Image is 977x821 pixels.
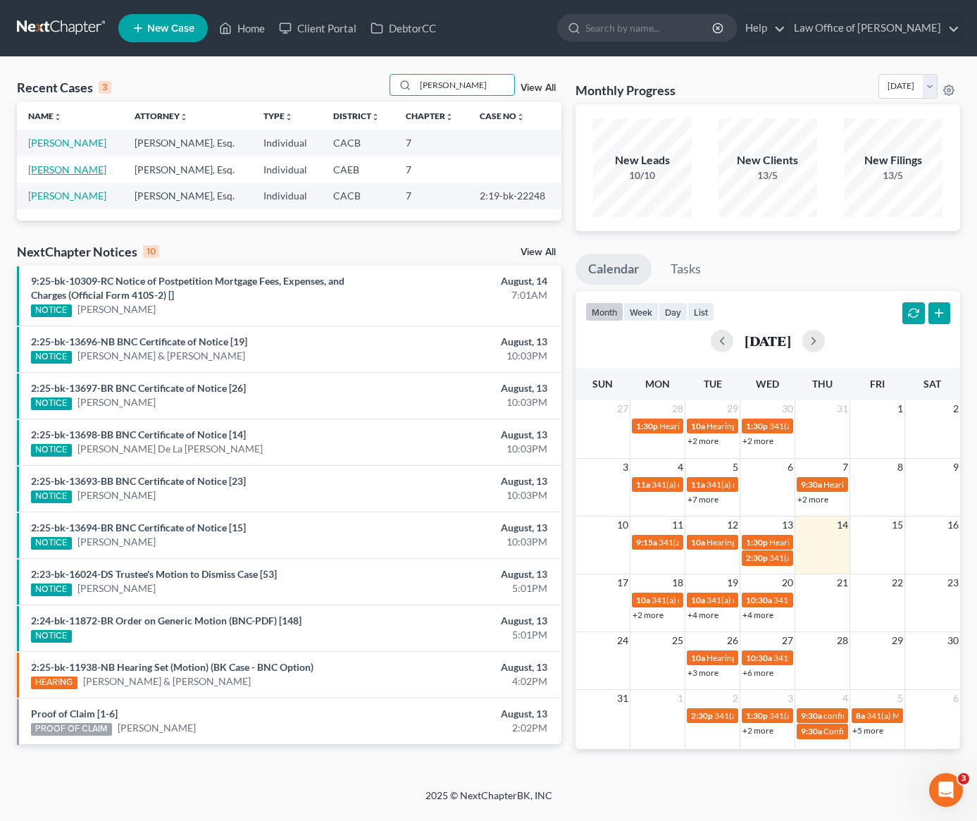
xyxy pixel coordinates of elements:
a: +3 more [687,667,718,678]
div: August, 13 [385,707,547,721]
span: 1:30p [746,710,768,721]
span: 29 [726,400,740,417]
span: 10a [691,421,705,431]
a: Client Portal [272,16,363,41]
a: DebtorCC [363,16,443,41]
span: 20 [780,574,795,591]
span: Tue [704,378,722,390]
input: Search by name... [416,75,514,95]
td: Individual [252,130,322,156]
span: 8a [856,710,865,721]
span: 13 [780,517,795,533]
span: 341(a) meeting for [PERSON_NAME] [773,653,909,663]
a: [PERSON_NAME] [77,395,156,409]
span: 27 [780,632,795,649]
span: 15 [890,517,904,533]
span: 10a [691,653,705,663]
span: 1:30p [636,421,658,431]
div: New Filings [844,152,942,168]
span: 4 [676,459,685,476]
span: 341(a) Meeting for [PERSON_NAME] [659,537,795,548]
span: 31 [616,690,630,707]
a: Nameunfold_more [28,111,62,121]
a: [PERSON_NAME] [77,488,156,502]
span: 31 [835,400,850,417]
div: HEARING [31,677,77,689]
span: 12 [726,517,740,533]
span: 1 [676,690,685,707]
div: August, 13 [385,428,547,442]
span: 341(a) meeting for [PERSON_NAME] [773,595,909,605]
span: 30 [946,632,960,649]
span: 341(a) meeting for [PERSON_NAME] [652,479,788,490]
span: 9:30a [801,726,822,736]
span: 28 [671,400,685,417]
span: 18 [671,574,685,591]
span: 9:30a [801,710,822,721]
span: 5 [731,459,740,476]
span: 2 [731,690,740,707]
span: Mon [645,378,670,390]
span: 10a [691,537,705,548]
div: 10:03PM [385,442,547,456]
a: [PERSON_NAME] [28,190,106,202]
div: 2025 © NextChapterBK, INC [87,789,890,814]
span: 21 [835,574,850,591]
span: 30 [780,400,795,417]
span: 1 [896,400,904,417]
td: [PERSON_NAME], Esq. [123,130,252,156]
a: 2:25-bk-13694-BR BNC Certificate of Notice [15] [31,521,246,533]
span: Hearing for [PERSON_NAME] [PERSON_NAME] [707,653,884,663]
a: Typeunfold_more [263,111,293,121]
td: 2:19-bk-22248 [468,183,561,209]
span: 2:30p [691,710,713,721]
td: Individual [252,156,322,183]
div: NextChapter Notices [17,243,159,260]
div: Recent Cases [17,79,111,96]
div: 5:01PM [385,581,547,595]
span: Hearing for [PERSON_NAME] [823,479,933,490]
a: 2:25-bk-13698-BB BNC Certificate of Notice [14] [31,428,246,440]
span: Wed [756,378,779,390]
div: 10:03PM [385,395,547,409]
span: 10a [691,595,705,605]
span: 19 [726,574,740,591]
a: +2 more [797,494,828,505]
a: 2:25-bk-13697-BR BNC Certificate of Notice [26] [31,382,246,394]
span: 9:30a [801,479,822,490]
span: 11a [691,479,705,490]
div: NOTICE [31,304,72,317]
a: +2 more [742,725,773,736]
a: Attorneyunfold_more [135,111,188,121]
a: +2 more [742,436,773,446]
a: Calendar [575,254,652,285]
span: 16 [946,517,960,533]
td: [PERSON_NAME], Esq. [123,156,252,183]
a: Chapterunfold_more [406,111,454,121]
a: +4 more [687,610,718,620]
button: week [623,302,659,321]
span: 341(a) meeting for [PERSON_NAME] [707,595,842,605]
div: 7:01AM [385,288,547,302]
div: NOTICE [31,351,72,364]
span: 2 [952,400,960,417]
a: [PERSON_NAME] [77,535,156,549]
div: August, 13 [385,381,547,395]
td: CACB [322,183,394,209]
span: 10a [636,595,650,605]
span: 9 [952,459,960,476]
a: +2 more [687,436,718,446]
a: Law Office of [PERSON_NAME] [787,16,959,41]
a: [PERSON_NAME] & [PERSON_NAME] [77,349,245,363]
div: 10/10 [593,168,692,183]
a: [PERSON_NAME] [77,581,156,595]
div: NOTICE [31,537,72,550]
i: unfold_more [285,113,293,121]
i: unfold_more [371,113,380,121]
a: [PERSON_NAME] De La [PERSON_NAME] [77,442,263,456]
span: 6 [786,459,795,476]
td: [PERSON_NAME], Esq. [123,183,252,209]
div: 13/5 [718,168,817,183]
a: 2:25-bk-13696-NB BNC Certificate of Notice [19] [31,335,247,347]
span: 22 [890,574,904,591]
